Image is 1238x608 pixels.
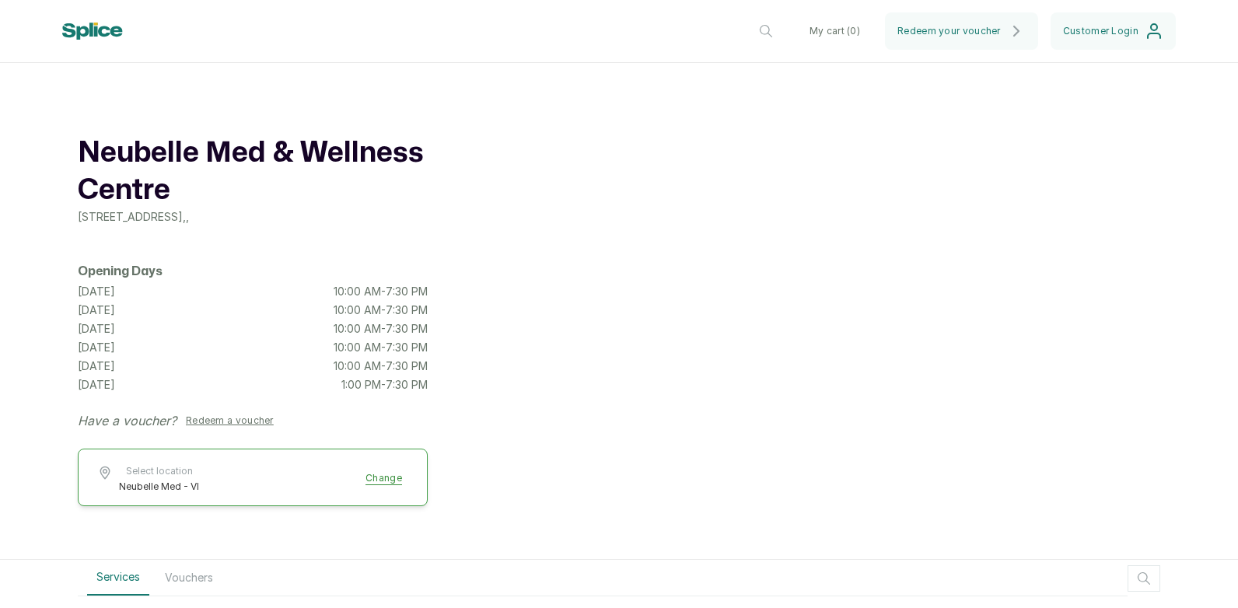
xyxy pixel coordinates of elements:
button: My cart (0) [797,12,873,50]
p: [DATE] [78,284,115,299]
h2: Opening Days [78,262,428,281]
p: [DATE] [78,340,115,355]
p: [DATE] [78,321,115,337]
button: Customer Login [1051,12,1176,50]
p: 10:00 AM - 7:30 PM [334,284,428,299]
p: [DATE] [78,302,115,318]
p: 10:00 AM - 7:30 PM [334,302,428,318]
span: Neubelle Med - VI [119,480,199,493]
button: Redeem a voucher [180,411,280,430]
p: 1:00 PM - 7:30 PM [341,377,428,393]
p: 10:00 AM - 7:30 PM [334,340,428,355]
span: Redeem your voucher [897,25,1001,37]
p: [DATE] [78,377,115,393]
button: Redeem your voucher [885,12,1038,50]
p: [DATE] [78,358,115,374]
span: Select location [119,465,199,477]
p: 10:00 AM - 7:30 PM [334,358,428,374]
p: [STREET_ADDRESS] , , [78,209,428,225]
button: Services [87,560,149,596]
h1: Neubelle Med & Wellness Centre [78,135,428,209]
p: 10:00 AM - 7:30 PM [334,321,428,337]
button: Select locationNeubelle Med - VIChange [97,465,408,493]
span: Customer Login [1063,25,1138,37]
button: Vouchers [156,560,222,596]
p: Have a voucher? [78,411,177,430]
